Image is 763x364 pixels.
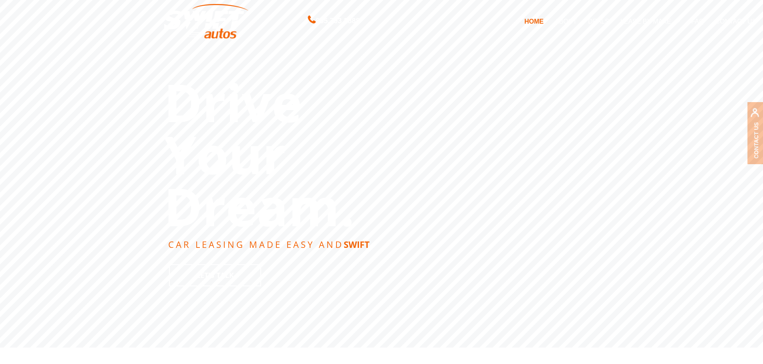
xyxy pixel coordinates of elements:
rs-layer: Drive Your Dream. [164,76,354,232]
a: LEASE BY MAKE [615,13,686,30]
a: 855.793.2888 [308,18,360,24]
a: ABOUT [549,13,582,30]
a: HOME [519,13,549,30]
rs-layer: CAR LEASING MADE EASY AND [168,240,370,249]
span: 855.793.2888 [316,15,360,27]
a: CONTACT US [710,13,762,30]
a: FAQ [686,13,710,30]
img: Swift Autos [164,4,248,39]
strong: SWIFT [344,238,370,250]
a: DEALS [582,13,614,30]
a: Let's Talk [169,264,261,286]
